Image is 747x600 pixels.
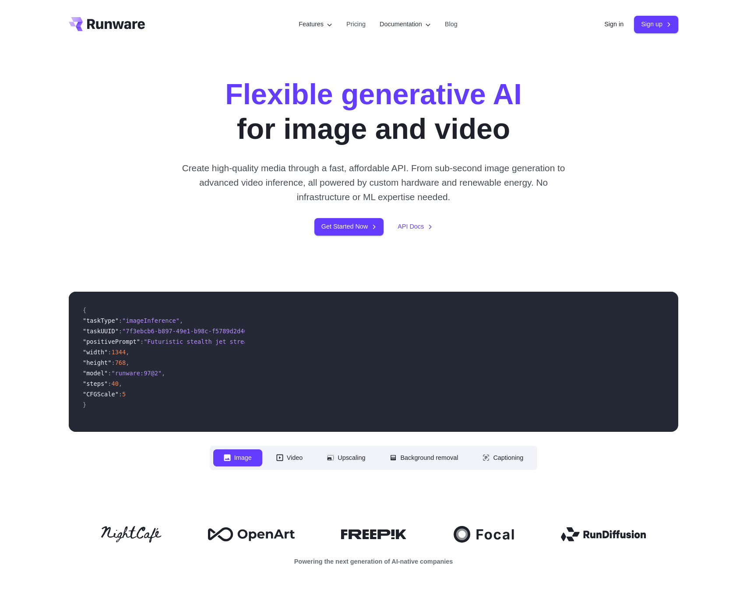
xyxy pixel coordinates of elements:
[83,391,119,398] span: "CFGScale"
[69,557,678,567] p: Powering the next generation of AI-native companies
[111,349,126,356] span: 1344
[604,19,624,29] a: Sign in
[346,19,366,29] a: Pricing
[119,380,122,387] span: ,
[140,338,144,345] span: :
[83,380,108,387] span: "steps"
[122,391,126,398] span: 5
[111,370,162,377] span: "runware:97@2"
[83,401,86,408] span: }
[83,328,119,335] span: "taskUUID"
[83,359,111,366] span: "height"
[115,359,126,366] span: 768
[266,449,314,466] button: Video
[83,370,108,377] span: "model"
[111,380,118,387] span: 40
[119,328,122,335] span: :
[314,218,384,235] a: Get Started Now
[162,370,165,377] span: ,
[108,370,111,377] span: :
[317,449,376,466] button: Upscaling
[445,19,458,29] a: Blog
[126,349,129,356] span: ,
[83,349,108,356] span: "width"
[119,317,122,324] span: :
[83,307,86,314] span: {
[634,16,678,33] a: Sign up
[126,359,129,366] span: ,
[108,349,111,356] span: :
[122,328,258,335] span: "7f3ebcb6-b897-49e1-b98c-f5789d2d40d7"
[179,161,569,205] p: Create high-quality media through a fast, affordable API. From sub-second image generation to adv...
[380,19,431,29] label: Documentation
[69,17,145,31] a: Go to /
[119,391,122,398] span: :
[299,19,332,29] label: Features
[83,338,140,345] span: "positivePrompt"
[108,380,111,387] span: :
[144,338,470,345] span: "Futuristic stealth jet streaking through a neon-lit cityscape with glowing purple exhaust"
[83,317,119,324] span: "taskType"
[180,317,183,324] span: ,
[225,77,521,147] h1: for image and video
[213,449,262,466] button: Image
[225,78,521,110] strong: Flexible generative AI
[111,359,115,366] span: :
[398,222,433,232] a: API Docs
[122,317,180,324] span: "imageInference"
[379,449,469,466] button: Background removal
[472,449,534,466] button: Captioning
